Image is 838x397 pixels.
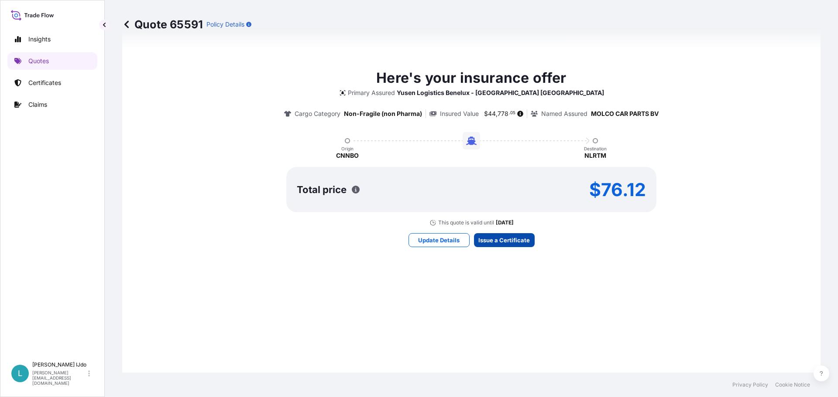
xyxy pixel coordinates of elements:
p: Quotes [28,57,49,65]
p: Non-Fragile (non Pharma) [344,109,422,118]
p: Update Details [418,236,460,244]
p: Total price [297,185,347,194]
p: Certificates [28,78,61,87]
a: Quotes [7,52,97,70]
span: $ [484,111,488,117]
p: Origin [341,146,354,151]
a: Cookie Notice [775,381,810,388]
p: $76.12 [589,183,646,197]
p: [PERSON_NAME][EMAIL_ADDRESS][DOMAIN_NAME] [32,370,86,386]
p: Insured Value [440,109,479,118]
span: . [509,112,510,115]
button: Update Details [409,233,470,247]
p: Here's your insurance offer [376,68,566,88]
p: CNNBO [336,151,359,160]
p: Named Assured [541,109,587,118]
p: Primary Assured [348,88,395,97]
span: 778 [498,111,508,117]
p: Claims [28,100,47,109]
span: 05 [510,112,515,115]
p: NLRTM [584,151,606,160]
p: Issue a Certificate [478,236,530,244]
a: Certificates [7,74,97,92]
a: Claims [7,96,97,113]
p: [DATE] [496,219,514,226]
p: Yusen Logistics Benelux - [GEOGRAPHIC_DATA] [GEOGRAPHIC_DATA] [397,88,604,97]
p: [PERSON_NAME] IJdo [32,361,86,368]
p: Insights [28,35,51,44]
p: Quote 65591 [122,17,203,31]
p: MOLCO CAR PARTS BV [591,109,659,118]
span: L [18,369,22,378]
p: Destination [584,146,607,151]
p: Policy Details [206,20,244,29]
button: Issue a Certificate [474,233,535,247]
span: 44 [488,111,496,117]
a: Privacy Policy [732,381,768,388]
a: Insights [7,31,97,48]
p: Cargo Category [295,109,340,118]
p: This quote is valid until [438,219,494,226]
span: , [496,111,498,117]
